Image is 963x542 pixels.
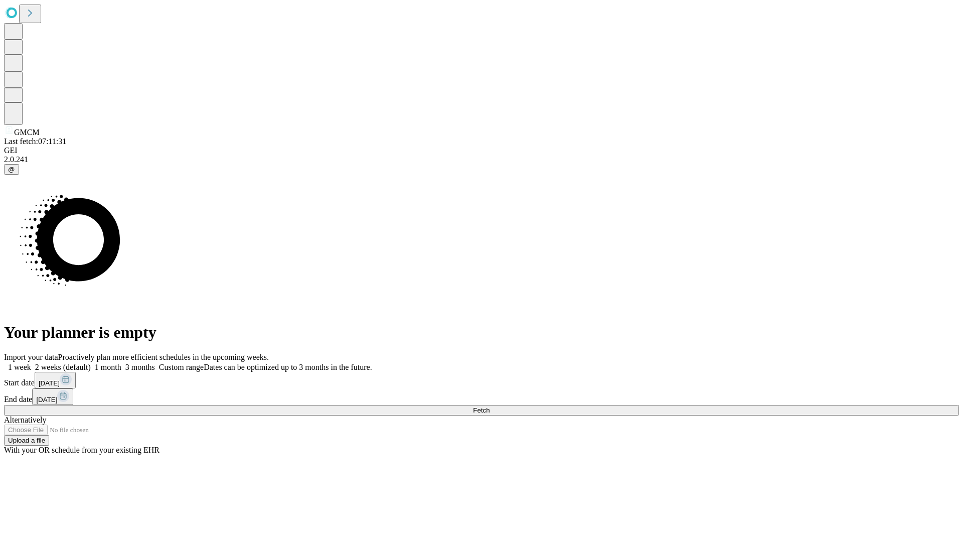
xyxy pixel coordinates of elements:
[125,363,155,371] span: 3 months
[4,388,959,405] div: End date
[39,379,60,387] span: [DATE]
[35,363,91,371] span: 2 weeks (default)
[36,396,57,403] span: [DATE]
[4,435,49,446] button: Upload a file
[95,363,121,371] span: 1 month
[4,137,66,146] span: Last fetch: 07:11:31
[4,353,58,361] span: Import your data
[473,406,490,414] span: Fetch
[4,405,959,416] button: Fetch
[8,166,15,173] span: @
[204,363,372,371] span: Dates can be optimized up to 3 months in the future.
[32,388,73,405] button: [DATE]
[4,416,46,424] span: Alternatively
[4,146,959,155] div: GEI
[8,363,31,371] span: 1 week
[4,164,19,175] button: @
[4,155,959,164] div: 2.0.241
[4,323,959,342] h1: Your planner is empty
[4,372,959,388] div: Start date
[35,372,76,388] button: [DATE]
[159,363,204,371] span: Custom range
[58,353,269,361] span: Proactively plan more efficient schedules in the upcoming weeks.
[4,446,159,454] span: With your OR schedule from your existing EHR
[14,128,40,137] span: GMCM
